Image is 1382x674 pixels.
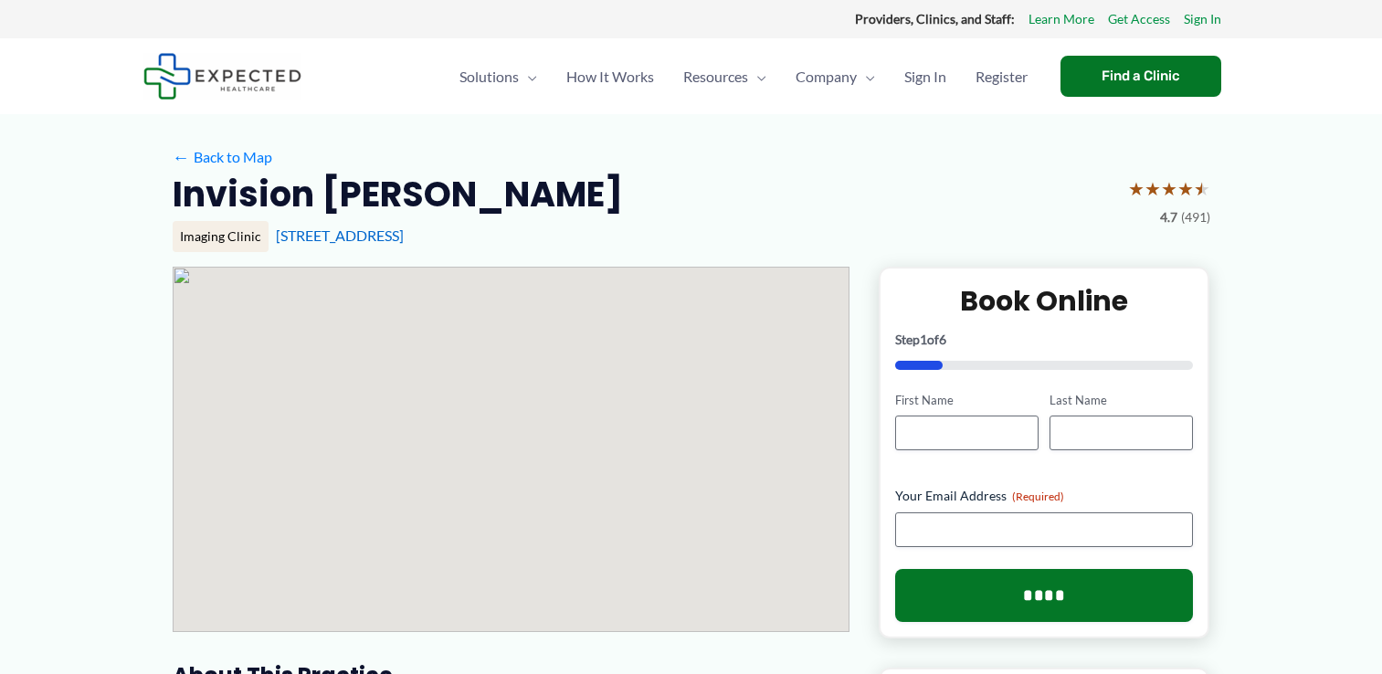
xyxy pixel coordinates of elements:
span: Sign In [904,45,946,109]
label: Last Name [1050,392,1193,409]
a: Find a Clinic [1060,56,1221,97]
a: CompanyMenu Toggle [781,45,890,109]
div: Imaging Clinic [173,221,269,252]
span: ★ [1194,172,1210,205]
h2: Invision [PERSON_NAME] [173,172,623,216]
span: (491) [1181,205,1210,229]
span: ★ [1161,172,1177,205]
a: SolutionsMenu Toggle [445,45,552,109]
img: Expected Healthcare Logo - side, dark font, small [143,53,301,100]
nav: Primary Site Navigation [445,45,1042,109]
a: Get Access [1108,7,1170,31]
span: 4.7 [1160,205,1177,229]
h2: Book Online [895,283,1194,319]
span: Menu Toggle [519,45,537,109]
span: Solutions [459,45,519,109]
span: Menu Toggle [748,45,766,109]
span: Company [796,45,857,109]
span: Resources [683,45,748,109]
label: Your Email Address [895,487,1194,505]
span: ← [173,148,190,165]
a: Sign In [1184,7,1221,31]
a: ←Back to Map [173,143,272,171]
span: 1 [920,332,927,347]
a: Sign In [890,45,961,109]
a: ResourcesMenu Toggle [669,45,781,109]
a: How It Works [552,45,669,109]
a: Learn More [1029,7,1094,31]
span: How It Works [566,45,654,109]
a: Register [961,45,1042,109]
label: First Name [895,392,1039,409]
strong: Providers, Clinics, and Staff: [855,11,1015,26]
span: Register [976,45,1028,109]
span: ★ [1145,172,1161,205]
p: Step of [895,333,1194,346]
span: (Required) [1012,490,1064,503]
span: ★ [1177,172,1194,205]
a: [STREET_ADDRESS] [276,226,404,244]
span: Menu Toggle [857,45,875,109]
span: ★ [1128,172,1145,205]
span: 6 [939,332,946,347]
